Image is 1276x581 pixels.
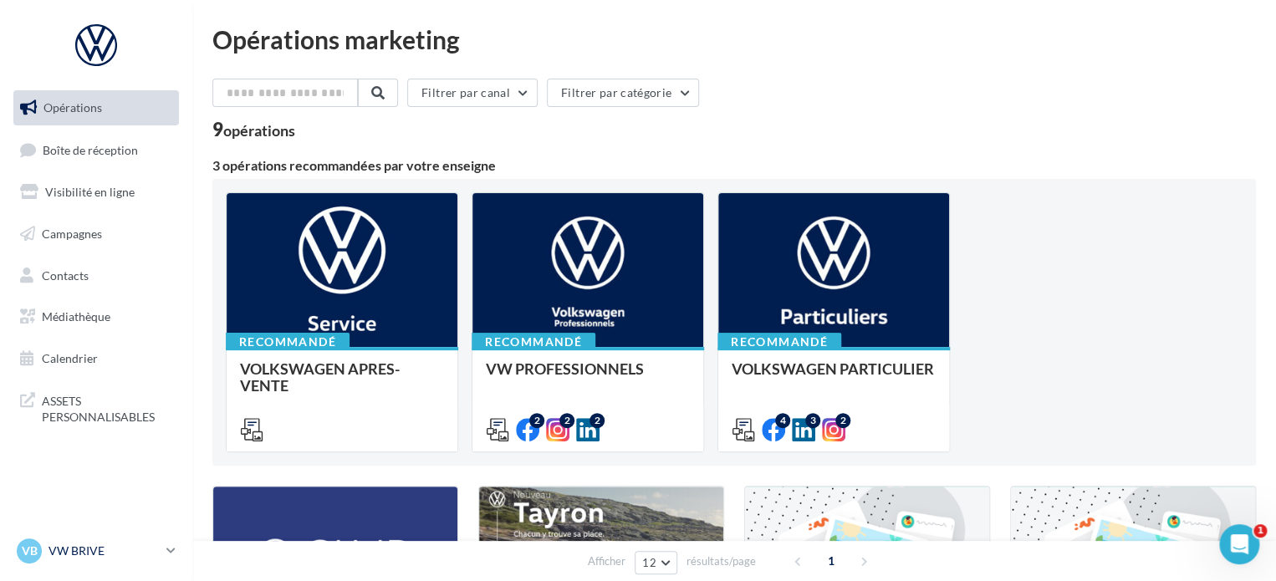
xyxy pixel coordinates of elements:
[1253,524,1267,538] span: 1
[1219,524,1259,564] iframe: Intercom live chat
[212,27,1256,52] div: Opérations marketing
[835,413,850,428] div: 2
[240,359,400,395] span: VOLKSWAGEN APRES-VENTE
[48,543,160,559] p: VW BRIVE
[22,543,38,559] span: VB
[10,299,182,334] a: Médiathèque
[212,120,295,139] div: 9
[686,553,756,569] span: résultats/page
[775,413,790,428] div: 4
[590,413,605,428] div: 2
[42,227,102,241] span: Campagnes
[588,553,625,569] span: Afficher
[547,79,699,107] button: Filtrer par catégorie
[10,341,182,376] a: Calendrier
[223,123,295,138] div: opérations
[529,413,544,428] div: 2
[10,383,182,432] a: ASSETS PERSONNALISABLES
[10,132,182,168] a: Boîte de réception
[407,79,538,107] button: Filtrer par canal
[226,333,350,351] div: Recommandé
[805,413,820,428] div: 3
[10,217,182,252] a: Campagnes
[10,175,182,210] a: Visibilité en ligne
[45,185,135,199] span: Visibilité en ligne
[43,100,102,115] span: Opérations
[10,258,182,293] a: Contacts
[472,333,595,351] div: Recommandé
[212,159,1256,172] div: 3 opérations recommandées par votre enseigne
[559,413,574,428] div: 2
[10,90,182,125] a: Opérations
[818,548,845,574] span: 1
[486,359,644,378] span: VW PROFESSIONNELS
[42,351,98,365] span: Calendrier
[717,333,841,351] div: Recommandé
[42,390,172,426] span: ASSETS PERSONNALISABLES
[43,142,138,156] span: Boîte de réception
[732,359,934,378] span: VOLKSWAGEN PARTICULIER
[42,309,110,324] span: Médiathèque
[642,556,656,569] span: 12
[42,268,89,282] span: Contacts
[13,535,179,567] a: VB VW BRIVE
[635,551,677,574] button: 12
